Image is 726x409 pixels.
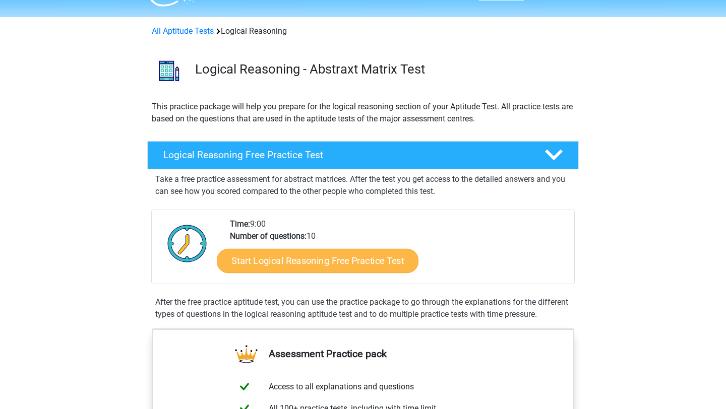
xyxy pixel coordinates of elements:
[152,26,214,36] a: All Aptitude Tests
[152,101,574,125] p: This practice package will help you prepare for the logical reasoning section of your Aptitude Te...
[230,231,307,241] b: Number of questions:
[162,218,213,268] img: Clock
[143,141,583,169] a: Logical Reasoning Free Practice Test
[217,248,418,272] a: Start Logical Reasoning Free Practice Test
[230,219,250,229] b: Time:
[222,218,574,284] div: 9:00 10
[163,149,528,161] h4: Logical Reasoning Free Practice Test
[148,49,191,92] img: logical reasoning
[195,61,571,77] h3: Logical Reasoning - Abstraxt Matrix Test
[151,296,575,320] div: After the free practice aptitude test, you can use the practice package to go through the explana...
[155,173,571,197] p: Take a free practice assessment for abstract matrices. After the test you get access to the detai...
[148,25,578,37] div: Logical Reasoning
